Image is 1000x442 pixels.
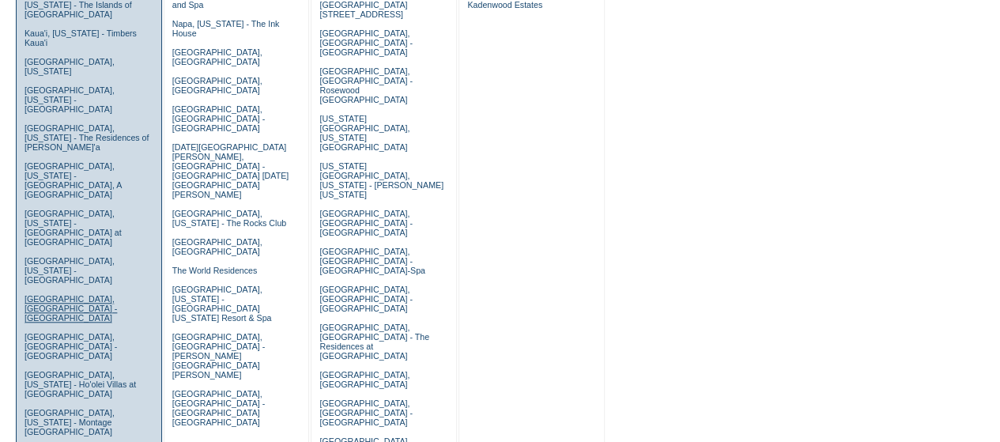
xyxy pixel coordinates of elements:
[319,323,429,361] a: [GEOGRAPHIC_DATA], [GEOGRAPHIC_DATA] - The Residences at [GEOGRAPHIC_DATA]
[172,266,258,275] a: The World Residences
[172,209,287,228] a: [GEOGRAPHIC_DATA], [US_STATE] - The Rocks Club
[319,28,412,57] a: [GEOGRAPHIC_DATA], [GEOGRAPHIC_DATA] - [GEOGRAPHIC_DATA]
[25,294,117,323] a: [GEOGRAPHIC_DATA], [GEOGRAPHIC_DATA] - [GEOGRAPHIC_DATA]
[25,123,149,152] a: [GEOGRAPHIC_DATA], [US_STATE] - The Residences of [PERSON_NAME]'a
[25,256,115,285] a: [GEOGRAPHIC_DATA], [US_STATE] - [GEOGRAPHIC_DATA]
[172,19,280,38] a: Napa, [US_STATE] - The Ink House
[172,237,262,256] a: [GEOGRAPHIC_DATA], [GEOGRAPHIC_DATA]
[319,399,412,427] a: [GEOGRAPHIC_DATA], [GEOGRAPHIC_DATA] - [GEOGRAPHIC_DATA]
[319,247,425,275] a: [GEOGRAPHIC_DATA], [GEOGRAPHIC_DATA] - [GEOGRAPHIC_DATA]-Spa
[319,114,409,152] a: [US_STATE][GEOGRAPHIC_DATA], [US_STATE][GEOGRAPHIC_DATA]
[319,285,412,313] a: [GEOGRAPHIC_DATA], [GEOGRAPHIC_DATA] - [GEOGRAPHIC_DATA]
[172,76,262,95] a: [GEOGRAPHIC_DATA], [GEOGRAPHIC_DATA]
[172,47,262,66] a: [GEOGRAPHIC_DATA], [GEOGRAPHIC_DATA]
[319,161,443,199] a: [US_STATE][GEOGRAPHIC_DATA], [US_STATE] - [PERSON_NAME] [US_STATE]
[25,85,115,114] a: [GEOGRAPHIC_DATA], [US_STATE] - [GEOGRAPHIC_DATA]
[25,370,136,399] a: [GEOGRAPHIC_DATA], [US_STATE] - Ho'olei Villas at [GEOGRAPHIC_DATA]
[172,285,272,323] a: [GEOGRAPHIC_DATA], [US_STATE] - [GEOGRAPHIC_DATA] [US_STATE] Resort & Spa
[25,332,117,361] a: [GEOGRAPHIC_DATA], [GEOGRAPHIC_DATA] - [GEOGRAPHIC_DATA]
[25,161,122,199] a: [GEOGRAPHIC_DATA], [US_STATE] - [GEOGRAPHIC_DATA], A [GEOGRAPHIC_DATA]
[25,408,115,436] a: [GEOGRAPHIC_DATA], [US_STATE] - Montage [GEOGRAPHIC_DATA]
[172,142,289,199] a: [DATE][GEOGRAPHIC_DATA][PERSON_NAME], [GEOGRAPHIC_DATA] - [GEOGRAPHIC_DATA] [DATE][GEOGRAPHIC_DAT...
[319,370,409,389] a: [GEOGRAPHIC_DATA], [GEOGRAPHIC_DATA]
[25,57,115,76] a: [GEOGRAPHIC_DATA], [US_STATE]
[172,332,265,380] a: [GEOGRAPHIC_DATA], [GEOGRAPHIC_DATA] - [PERSON_NAME][GEOGRAPHIC_DATA][PERSON_NAME]
[25,28,137,47] a: Kaua'i, [US_STATE] - Timbers Kaua'i
[25,209,122,247] a: [GEOGRAPHIC_DATA], [US_STATE] - [GEOGRAPHIC_DATA] at [GEOGRAPHIC_DATA]
[172,389,265,427] a: [GEOGRAPHIC_DATA], [GEOGRAPHIC_DATA] - [GEOGRAPHIC_DATA] [GEOGRAPHIC_DATA]
[319,209,412,237] a: [GEOGRAPHIC_DATA], [GEOGRAPHIC_DATA] - [GEOGRAPHIC_DATA]
[172,104,265,133] a: [GEOGRAPHIC_DATA], [GEOGRAPHIC_DATA] - [GEOGRAPHIC_DATA]
[319,66,412,104] a: [GEOGRAPHIC_DATA], [GEOGRAPHIC_DATA] - Rosewood [GEOGRAPHIC_DATA]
